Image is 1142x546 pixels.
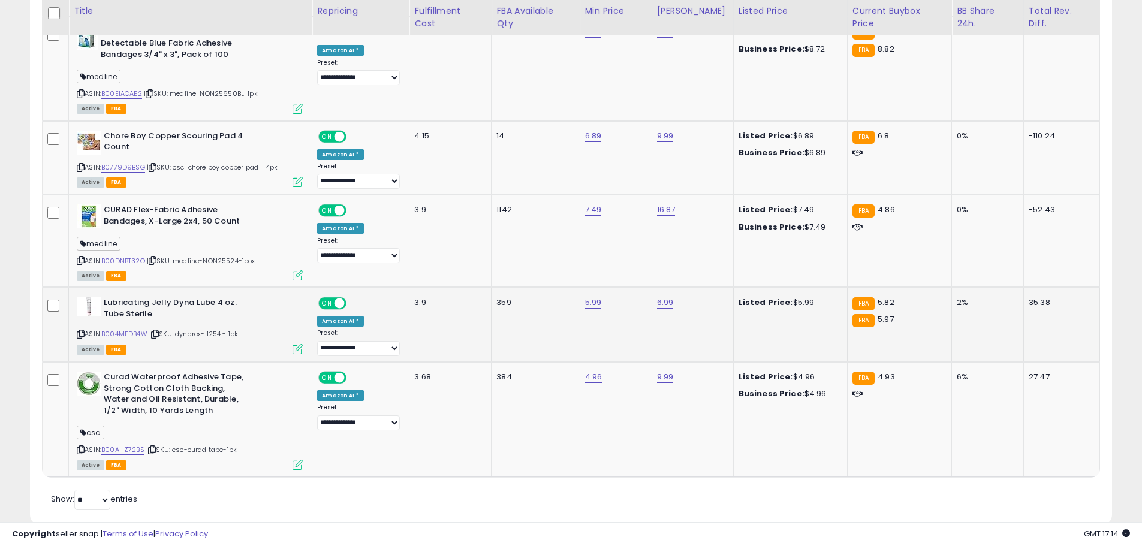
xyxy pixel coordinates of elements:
div: $4.96 [739,372,838,382]
div: ASIN: [77,372,303,469]
span: 8.82 [878,43,894,55]
b: Business Price: [739,221,804,233]
div: Preset: [317,237,400,264]
div: Amazon AI * [317,149,364,160]
div: Preset: [317,162,400,189]
div: Amazon AI * [317,223,364,234]
div: Title [74,5,307,17]
div: 3.68 [414,372,482,382]
span: medline [77,70,120,83]
div: seller snap | | [12,529,208,540]
div: Amazon AI * [317,390,364,401]
span: | SKU: dynarex- 1254 - 1pk [149,329,238,339]
div: BB Share 24h. [957,5,1019,30]
b: Listed Price: [739,371,793,382]
div: 6% [957,372,1014,382]
a: 16.87 [657,204,676,216]
span: csc [77,426,104,439]
b: Business Price: [739,147,804,158]
span: All listings currently available for purchase on Amazon [77,345,104,355]
div: -52.43 [1029,204,1090,215]
span: | SKU: medline-NON25650BL-1pk [144,89,258,98]
div: 27.47 [1029,372,1090,382]
a: Privacy Policy [155,528,208,539]
a: 9.99 [657,130,674,142]
span: ON [320,298,335,309]
div: 4.15 [414,131,482,141]
span: ON [320,131,335,141]
div: ASIN: [77,26,303,112]
span: 4.93 [878,371,895,382]
div: ASIN: [77,131,303,186]
div: 3.9 [414,204,482,215]
small: FBA [852,372,875,385]
b: CURAD Flex-Fabric Adhesive Bandages, X-Large 2x4, 50 Count [104,204,249,230]
div: $6.89 [739,147,838,158]
div: Current Buybox Price [852,5,947,30]
div: $5.99 [739,297,838,308]
a: 4.96 [585,371,602,383]
span: ON [320,373,335,383]
span: All listings currently available for purchase on Amazon [77,104,104,114]
div: 35.38 [1029,297,1090,308]
a: 6.89 [585,130,602,142]
a: B00AHZ72BS [101,445,144,455]
b: Chore Boy Copper Scouring Pad 4 Count [104,131,249,156]
div: Preset: [317,59,400,86]
b: Listed Price: [739,204,793,215]
span: medline [77,237,120,251]
span: All listings currently available for purchase on Amazon [77,460,104,470]
b: Business Price: [739,388,804,399]
img: 21My0Omxx6L._SL40_.jpg [77,297,101,316]
b: CURAD Food Service Metal Detectable Blue Fabric Adhesive Bandages 3/4" x 3", Pack of 100 [101,26,246,63]
div: Listed Price [739,5,842,17]
a: B0779D9BSG [101,162,145,173]
div: 1142 [496,204,570,215]
b: Business Price: [739,43,804,55]
a: 7.49 [585,204,602,216]
span: FBA [106,177,126,188]
b: Lubricating Jelly Dyna Lube 4 oz. Tube Sterile [104,297,249,322]
small: FBA [852,204,875,218]
div: Min Price [585,5,647,17]
span: | SKU: medline-NON25524-1box [147,256,255,266]
span: All listings currently available for purchase on Amazon [77,271,104,281]
span: 2025-10-9 17:14 GMT [1084,528,1130,539]
span: 6.8 [878,130,889,141]
div: ASIN: [77,297,303,353]
span: 5.97 [878,313,894,325]
div: 3.9 [414,297,482,308]
div: 359 [496,297,570,308]
span: 4.86 [878,204,895,215]
div: -110.24 [1029,131,1090,141]
div: ASIN: [77,204,303,279]
strong: Copyright [12,528,56,539]
span: OFF [345,206,364,216]
span: All listings currently available for purchase on Amazon [77,177,104,188]
div: 0% [957,204,1014,215]
small: FBA [852,44,875,57]
span: ON [320,206,335,216]
div: Fulfillment Cost [414,5,486,30]
div: 384 [496,372,570,382]
span: Show: entries [51,493,137,505]
a: Terms of Use [103,528,153,539]
span: FBA [106,104,126,114]
a: B004MEDB4W [101,329,147,339]
div: Repricing [317,5,404,17]
a: B00EIACAE2 [101,89,142,99]
div: 14 [496,131,570,141]
div: $4.96 [739,388,838,399]
span: OFF [345,298,364,309]
img: 51iw-sRISdL._SL40_.jpg [77,131,101,155]
b: Listed Price: [739,130,793,141]
img: 41kzFOGfOtL._SL40_.jpg [77,372,101,396]
span: OFF [345,131,364,141]
small: FBA [852,297,875,310]
span: | SKU: csc-curad tape-1pk [146,445,237,454]
a: 5.99 [585,297,602,309]
span: FBA [106,271,126,281]
small: FBA [852,131,875,144]
div: Amazon AI * [317,316,364,327]
span: FBA [106,345,126,355]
